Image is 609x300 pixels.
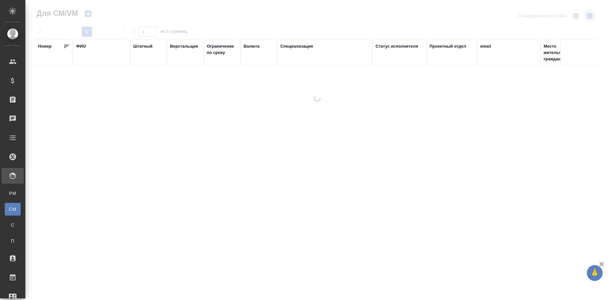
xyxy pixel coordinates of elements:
[5,235,21,247] a: П
[244,43,259,50] div: Валюта
[429,43,466,50] div: Проектный отдел
[207,43,237,56] div: Ограничение по сроку
[8,206,17,212] span: CM
[8,190,17,197] span: PM
[280,43,313,50] div: Специализация
[8,222,17,228] span: С
[133,43,153,50] div: Штатный
[587,265,603,281] button: 🙏
[5,219,21,231] a: С
[5,187,21,200] a: PM
[170,43,198,50] div: Верстальщик
[376,43,418,50] div: Статус исполнителя
[544,43,594,62] div: Место жительства(Город), гражданство
[8,238,17,244] span: П
[589,266,600,280] span: 🙏
[480,43,491,50] div: email
[76,43,86,50] div: ФИО
[38,43,52,50] div: Номер
[5,203,21,216] a: CM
